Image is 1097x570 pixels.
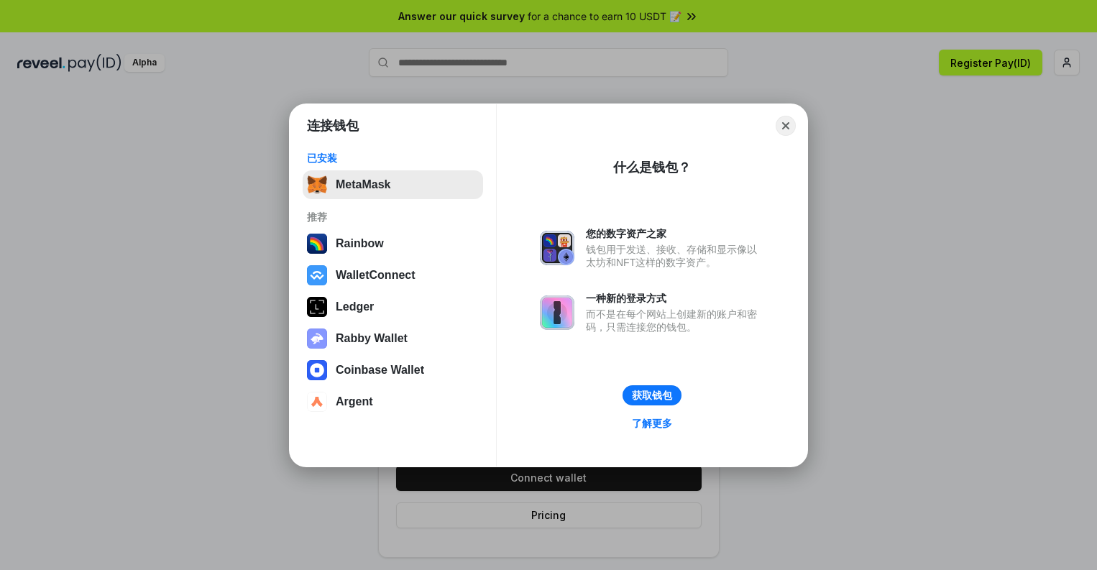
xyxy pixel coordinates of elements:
h1: 连接钱包 [307,117,359,134]
button: Close [776,116,796,136]
div: 了解更多 [632,417,672,430]
div: MetaMask [336,178,390,191]
div: 钱包用于发送、接收、存储和显示像以太坊和NFT这样的数字资产。 [586,243,764,269]
button: WalletConnect [303,261,483,290]
div: 您的数字资产之家 [586,227,764,240]
img: svg+xml,%3Csvg%20xmlns%3D%22http%3A%2F%2Fwww.w3.org%2F2000%2Fsvg%22%20fill%3D%22none%22%20viewBox... [307,328,327,349]
button: Coinbase Wallet [303,356,483,385]
div: Rabby Wallet [336,332,408,345]
button: 获取钱包 [623,385,681,405]
div: 而不是在每个网站上创建新的账户和密码，只需连接您的钱包。 [586,308,764,334]
a: 了解更多 [623,414,681,433]
div: 什么是钱包？ [613,159,691,176]
div: 已安装 [307,152,479,165]
button: MetaMask [303,170,483,199]
div: 一种新的登录方式 [586,292,764,305]
button: Argent [303,387,483,416]
div: WalletConnect [336,269,416,282]
img: svg+xml,%3Csvg%20width%3D%2228%22%20height%3D%2228%22%20viewBox%3D%220%200%2028%2028%22%20fill%3D... [307,392,327,412]
img: svg+xml,%3Csvg%20xmlns%3D%22http%3A%2F%2Fwww.w3.org%2F2000%2Fsvg%22%20fill%3D%22none%22%20viewBox... [540,231,574,265]
div: 获取钱包 [632,389,672,402]
img: svg+xml,%3Csvg%20width%3D%2228%22%20height%3D%2228%22%20viewBox%3D%220%200%2028%2028%22%20fill%3D... [307,360,327,380]
div: Coinbase Wallet [336,364,424,377]
div: 推荐 [307,211,479,224]
img: svg+xml,%3Csvg%20xmlns%3D%22http%3A%2F%2Fwww.w3.org%2F2000%2Fsvg%22%20width%3D%2228%22%20height%3... [307,297,327,317]
button: Rabby Wallet [303,324,483,353]
div: Rainbow [336,237,384,250]
img: svg+xml,%3Csvg%20xmlns%3D%22http%3A%2F%2Fwww.w3.org%2F2000%2Fsvg%22%20fill%3D%22none%22%20viewBox... [540,295,574,330]
div: Argent [336,395,373,408]
img: svg+xml,%3Csvg%20width%3D%22120%22%20height%3D%22120%22%20viewBox%3D%220%200%20120%20120%22%20fil... [307,234,327,254]
button: Rainbow [303,229,483,258]
div: Ledger [336,300,374,313]
button: Ledger [303,293,483,321]
img: svg+xml,%3Csvg%20width%3D%2228%22%20height%3D%2228%22%20viewBox%3D%220%200%2028%2028%22%20fill%3D... [307,265,327,285]
img: svg+xml,%3Csvg%20fill%3D%22none%22%20height%3D%2233%22%20viewBox%3D%220%200%2035%2033%22%20width%... [307,175,327,195]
